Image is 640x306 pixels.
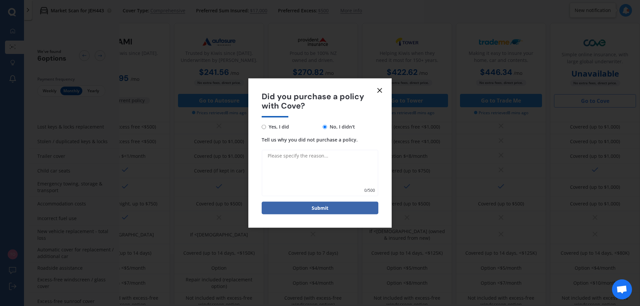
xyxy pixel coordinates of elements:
[262,92,378,111] span: Did you purchase a policy with Cove?
[323,125,327,129] input: No, I didn't
[262,202,378,214] button: Submit
[364,187,375,194] span: 0 / 500
[327,123,355,131] span: No, I didn't
[612,279,632,299] a: Open chat
[266,123,289,131] span: Yes, I did
[262,137,358,143] span: Tell us why you did not purchase a policy.
[262,125,266,129] input: Yes, I did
